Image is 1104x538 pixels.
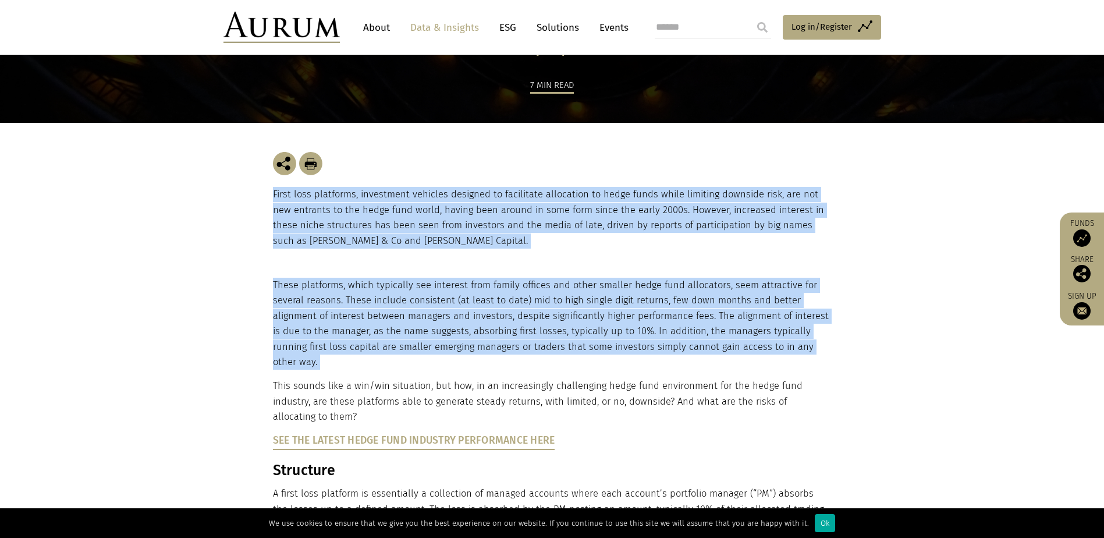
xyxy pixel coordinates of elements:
a: Sign up [1066,291,1098,320]
span: Log in/Register [791,20,852,34]
p: These platforms, which typically see interest from family offices and other smaller hedge fund al... [273,278,829,370]
img: Access Funds [1073,229,1091,247]
p: First loss platforms, investment vehicles designed to facilitate allocation to hedge funds while ... [273,187,832,249]
input: Submit [751,16,774,39]
p: This sounds like a win/win situation, but how, in an increasingly challenging hedge fund environm... [273,378,829,424]
a: Log in/Register [783,15,881,40]
img: Share this post [1073,265,1091,282]
img: Aurum [223,12,340,43]
img: Download Article [299,152,322,175]
a: About [357,17,396,38]
a: ESG [494,17,522,38]
a: Solutions [531,17,585,38]
img: Sign up to our newsletter [1073,302,1091,320]
a: Data & Insights [404,17,485,38]
div: Ok [815,514,835,532]
div: Share [1066,256,1098,282]
a: See the latest Hedge Fund Industry Performance here [273,434,555,447]
div: 7 min read [530,78,574,94]
img: Share this post [273,152,296,175]
a: Funds [1066,218,1098,247]
a: Events [594,17,629,38]
h3: Structure [273,462,829,479]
